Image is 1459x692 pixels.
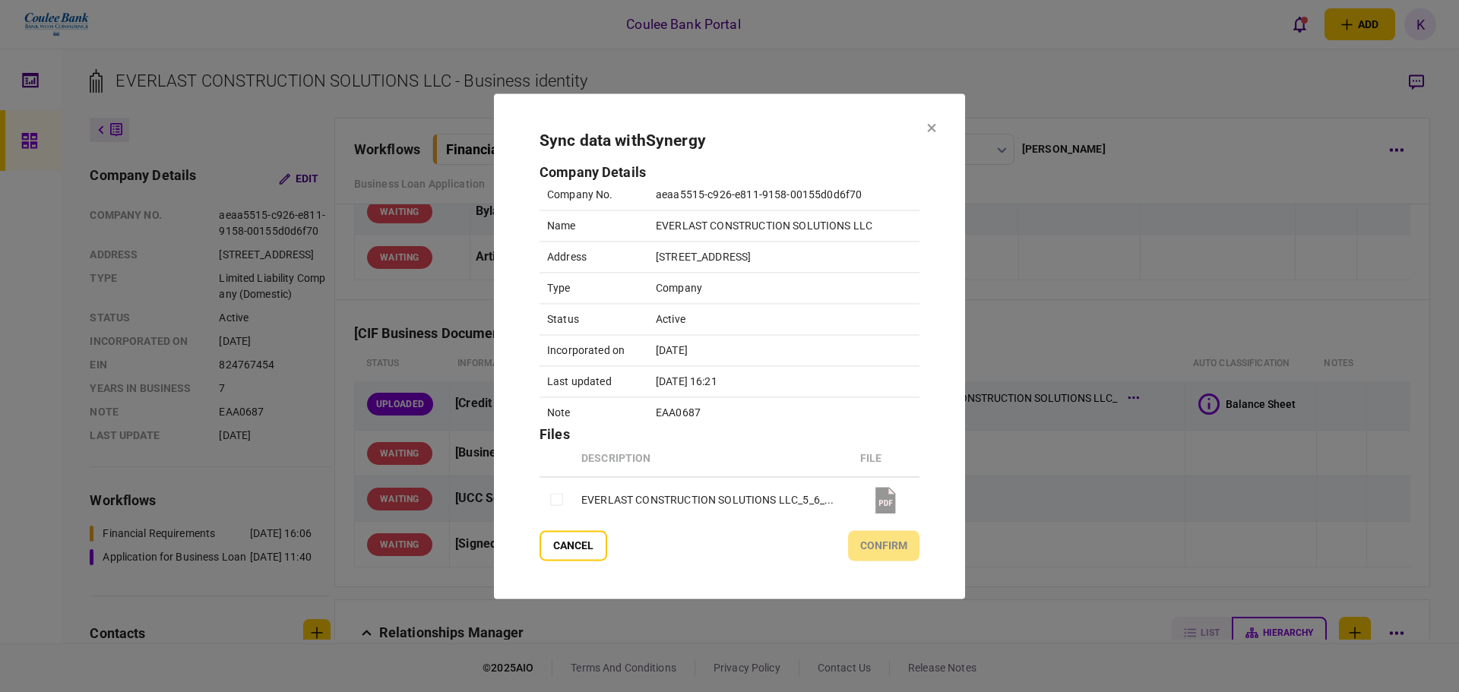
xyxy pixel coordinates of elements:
h3: Company Details [540,166,919,179]
td: Company [648,272,919,303]
h3: Files [540,428,919,441]
td: Type [540,272,648,303]
td: [STREET_ADDRESS] [648,241,919,272]
td: Address [540,241,648,272]
td: EVERLAST CONSTRUCTION SOLUTIONS LLC [648,210,919,241]
td: Last updated [540,366,648,397]
h2: Sync data with Synergy [540,131,919,150]
div: EVERLAST CONSTRUCTION SOLUTIONS LLC_5_6_... [581,485,845,515]
td: Incorporated on [540,335,648,366]
th: Description [574,441,853,477]
td: [DATE] [648,335,919,366]
td: Note [540,397,648,428]
button: cancel [540,530,607,561]
td: EAA0687 [648,397,919,428]
td: aeaa5515-c926-e811-9158-00155d0d6f70 [648,179,919,210]
td: Status [540,304,648,335]
td: [DATE] 16:21 [648,366,919,397]
td: Name [540,210,648,241]
th: file [853,441,919,477]
td: Active [648,304,919,335]
td: Company No. [540,179,648,210]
